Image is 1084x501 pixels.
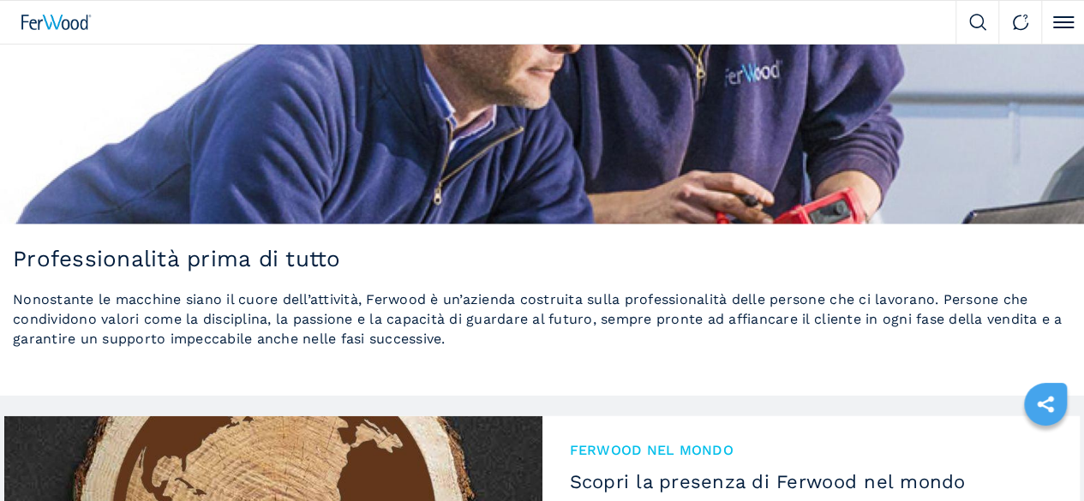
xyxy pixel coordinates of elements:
span: Ferwood nel mondo [570,444,1053,457]
a: sharethis [1024,383,1067,426]
img: Ferwood [21,15,92,30]
button: Click to toggle menu [1041,1,1084,44]
img: Search [969,14,986,31]
img: Contact us [1012,14,1029,31]
h2: Professionalità prima di tutto [13,246,1071,272]
iframe: Chat [1011,424,1071,488]
h3: Scopri la presenza di Ferwood nel mondo [570,473,1053,492]
p: Nonostante le macchine siano il cuore dell’attività, Ferwood è un’azienda costruita sulla profess... [13,289,1071,349]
